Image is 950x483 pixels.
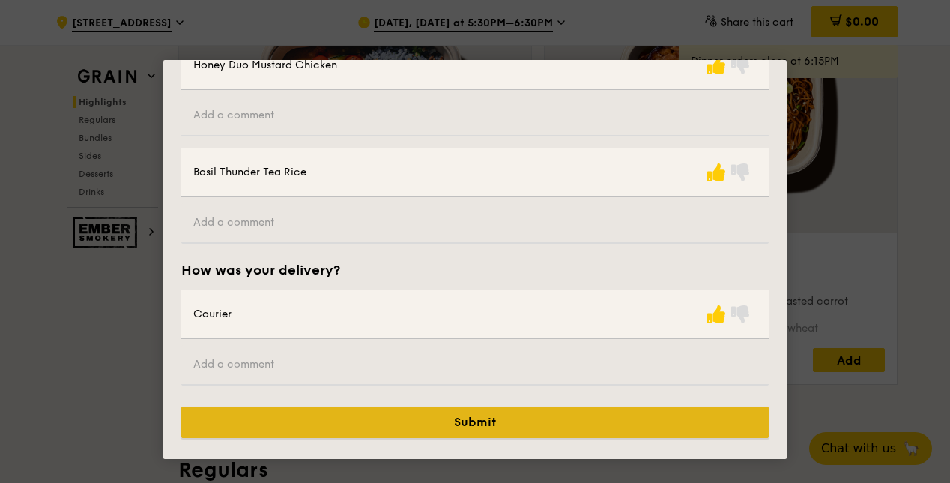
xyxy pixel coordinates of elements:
div: Basil Thunder Tea Rice [193,165,306,180]
h2: How was your delivery? [181,262,340,278]
input: Add a comment [181,96,769,136]
input: Add a comment [181,203,769,244]
div: Courier [193,307,232,322]
div: Honey Duo Mustard Chicken [193,58,337,73]
button: Submit [181,406,769,438]
input: Add a comment [181,345,769,385]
